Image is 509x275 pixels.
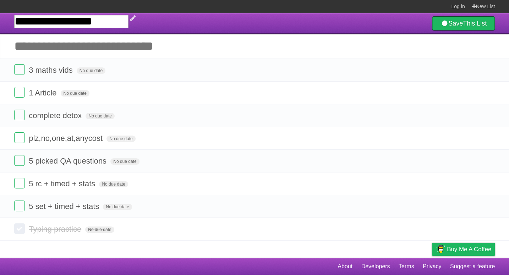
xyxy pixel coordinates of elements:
[29,88,58,97] span: 1 Article
[447,243,491,255] span: Buy me a coffee
[29,202,101,211] span: 5 set + timed + stats
[85,226,114,233] span: No due date
[432,16,495,31] a: SaveThis List
[399,260,414,273] a: Terms
[110,158,139,165] span: No due date
[361,260,390,273] a: Developers
[14,110,25,120] label: Done
[14,64,25,75] label: Done
[338,260,352,273] a: About
[99,181,128,187] span: No due date
[463,20,487,27] b: This List
[14,132,25,143] label: Done
[14,200,25,211] label: Done
[14,178,25,188] label: Done
[14,87,25,98] label: Done
[29,66,75,75] span: 3 maths vids
[436,243,445,255] img: Buy me a coffee
[61,90,89,97] span: No due date
[432,243,495,256] a: Buy me a coffee
[29,134,104,143] span: plz,no,one,at,anycost
[86,113,114,119] span: No due date
[423,260,441,273] a: Privacy
[103,204,132,210] span: No due date
[29,111,83,120] span: complete detox
[450,260,495,273] a: Suggest a feature
[14,155,25,166] label: Done
[106,136,135,142] span: No due date
[77,67,105,74] span: No due date
[29,225,83,233] span: Typing practice
[29,156,108,165] span: 5 picked QA questions
[14,223,25,234] label: Done
[29,179,97,188] span: 5 rc + timed + stats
